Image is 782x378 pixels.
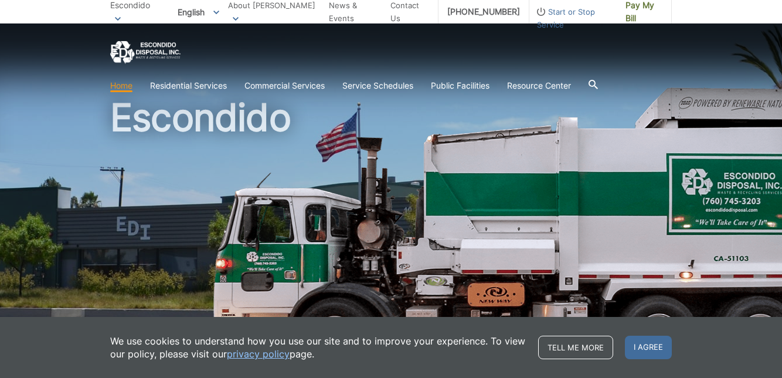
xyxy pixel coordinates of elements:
[110,335,526,360] p: We use cookies to understand how you use our site and to improve your experience. To view our pol...
[342,79,413,92] a: Service Schedules
[150,79,227,92] a: Residential Services
[110,79,132,92] a: Home
[625,336,672,359] span: I agree
[244,79,325,92] a: Commercial Services
[538,336,613,359] a: Tell me more
[227,347,290,360] a: privacy policy
[110,41,181,64] a: EDCD logo. Return to the homepage.
[431,79,489,92] a: Public Facilities
[110,99,672,356] h1: Escondido
[169,2,228,22] span: English
[507,79,571,92] a: Resource Center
